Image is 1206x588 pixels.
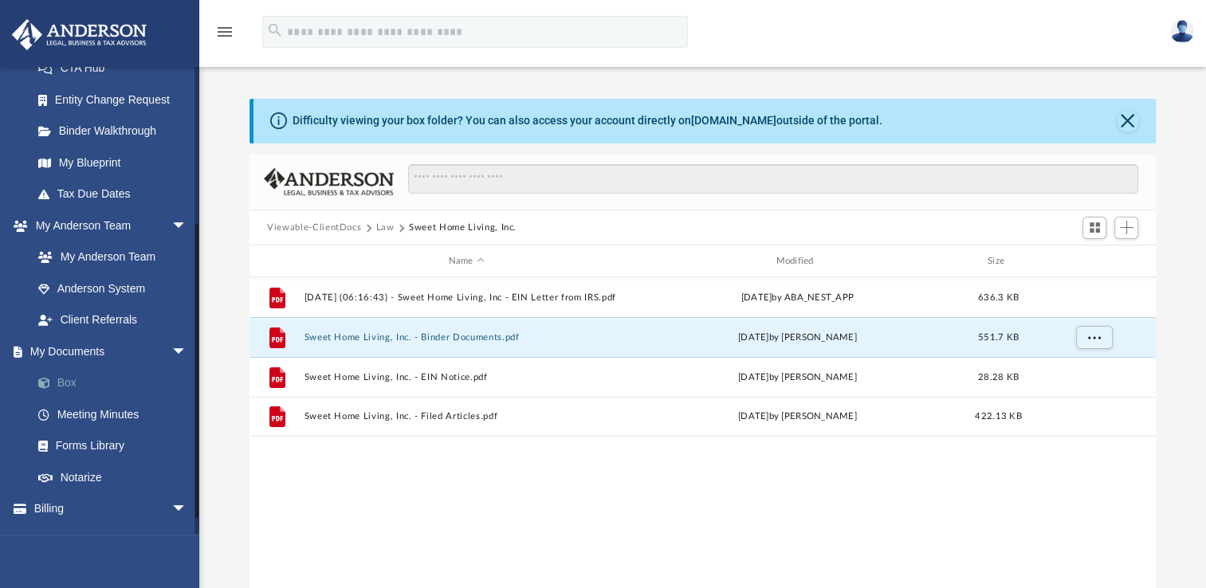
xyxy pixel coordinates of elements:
[171,493,203,526] span: arrow_drop_down
[22,147,203,178] a: My Blueprint
[1170,20,1194,43] img: User Pic
[635,370,960,385] div: [DATE] by [PERSON_NAME]
[22,241,195,273] a: My Anderson Team
[171,335,203,368] span: arrow_drop_down
[304,254,628,269] div: Name
[635,291,960,305] div: [DATE] by ABA_NEST_APP
[267,221,361,235] button: Viewable-ClientDocs
[171,210,203,242] span: arrow_drop_down
[293,112,882,129] div: Difficulty viewing your box folder? You can also access your account directly on outside of the p...
[304,372,629,382] button: Sweet Home Living, Inc. - EIN Notice.pdf
[7,19,151,50] img: Anderson Advisors Platinum Portal
[1082,217,1106,239] button: Switch to Grid View
[1037,254,1149,269] div: id
[11,524,203,556] a: Video Training
[22,398,211,430] a: Meeting Minutes
[215,30,234,41] a: menu
[22,84,211,116] a: Entity Change Request
[635,410,960,424] div: [DATE] by [PERSON_NAME]
[978,373,1019,382] span: 28.28 KB
[11,210,203,241] a: My Anderson Teamarrow_drop_down
[22,430,203,462] a: Forms Library
[1117,110,1139,132] button: Close
[975,412,1021,421] span: 422.13 KB
[11,493,211,525] a: Billingarrow_drop_down
[967,254,1031,269] div: Size
[1114,217,1138,239] button: Add
[376,221,395,235] button: Law
[409,221,517,235] button: Sweet Home Living, Inc.
[11,335,211,367] a: My Documentsarrow_drop_down
[635,254,960,269] div: Modified
[304,411,629,421] button: Sweet Home Living, Inc. - Filed Articles.pdf
[257,254,297,269] div: id
[408,164,1138,194] input: Search files and folders
[22,116,211,147] a: Binder Walkthrough
[22,178,211,210] a: Tax Due Dates
[22,53,211,84] a: CTA Hub
[215,22,234,41] i: menu
[22,461,211,493] a: Notarize
[304,292,629,303] button: [DATE] (06:16:43) - Sweet Home Living, Inc - EIN Letter from IRS.pdf
[22,304,203,336] a: Client Referrals
[22,272,203,304] a: Anderson System
[1076,326,1113,350] button: More options
[978,293,1019,302] span: 636.3 KB
[691,114,776,127] a: [DOMAIN_NAME]
[22,367,211,399] a: Box
[635,331,960,345] div: [DATE] by [PERSON_NAME]
[266,22,284,39] i: search
[978,333,1019,342] span: 551.7 KB
[304,332,629,343] button: Sweet Home Living, Inc. - Binder Documents.pdf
